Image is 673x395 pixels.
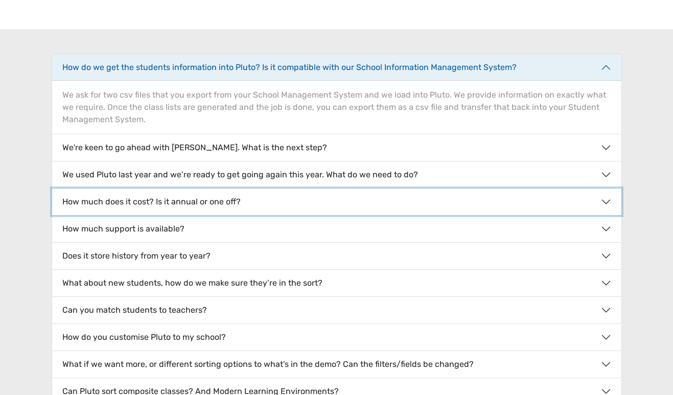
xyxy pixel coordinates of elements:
button: What about new students, how do we make sure they’re in the sort? [52,270,621,296]
button: We used Pluto last year and we’re ready to get going again this year. What do we need to do? [52,161,621,188]
button: How much does it cost? Is it annual or one off? [52,189,621,215]
button: Can you match students to teachers? [52,297,621,323]
button: We're keen to go ahead with [PERSON_NAME]. What is the next step? [52,134,621,161]
button: Does it store history from year to year? [52,243,621,269]
button: What if we want more, or different sorting options to what's in the demo? Can the filters/fields ... [52,351,621,378]
button: How do you customise Pluto to my school? [52,324,621,351]
div: We ask for two csv files that you export from your School Management System and we load into Plut... [52,81,621,134]
button: How do we get the students information into Pluto? Is it compatible with our School Information M... [52,54,621,81]
button: How much support is available? [52,216,621,242]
